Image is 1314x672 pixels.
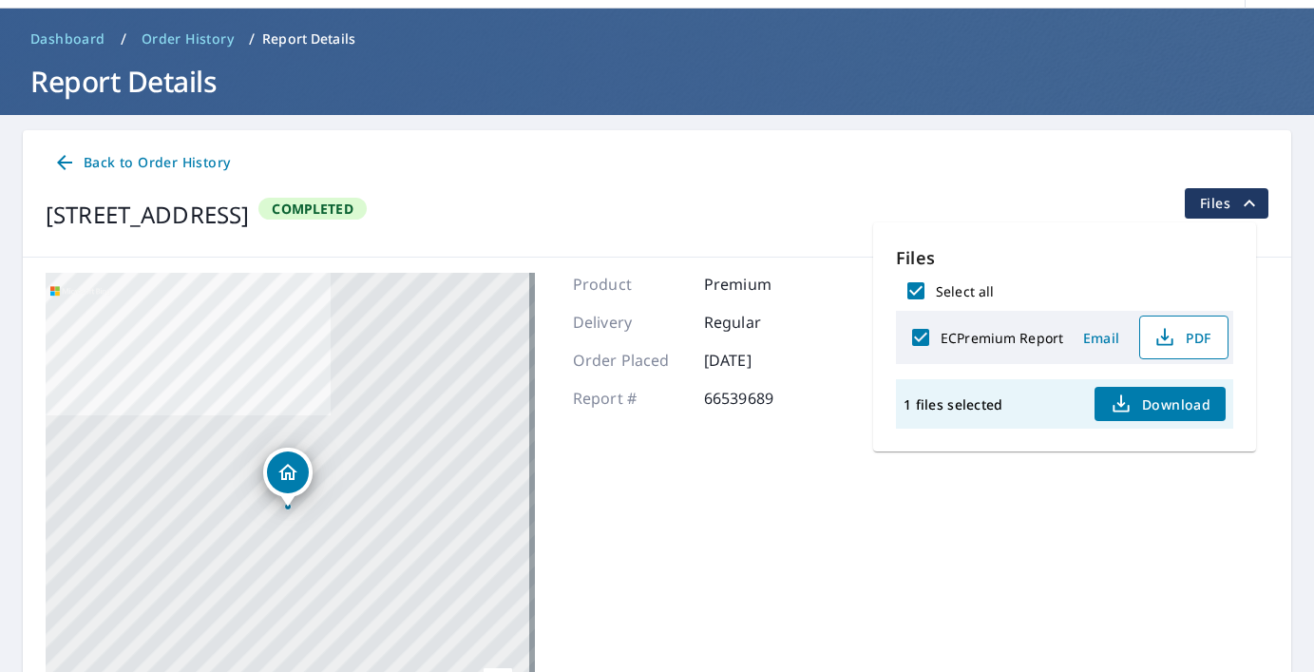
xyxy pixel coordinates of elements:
[142,29,234,48] span: Order History
[704,349,818,372] p: [DATE]
[1071,323,1132,353] button: Email
[704,311,818,334] p: Regular
[121,28,126,50] li: /
[1078,329,1124,347] span: Email
[134,24,241,54] a: Order History
[573,311,687,334] p: Delivery
[1200,192,1261,215] span: Files
[30,29,105,48] span: Dashboard
[941,329,1063,347] label: ECPremium Report
[1184,188,1268,219] button: filesDropdownBtn-66539689
[46,145,238,181] a: Back to Order History
[904,395,1002,413] p: 1 files selected
[23,24,113,54] a: Dashboard
[936,282,994,300] label: Select all
[896,245,1233,271] p: Files
[573,273,687,296] p: Product
[53,151,230,175] span: Back to Order History
[1152,326,1212,349] span: PDF
[46,198,249,232] div: [STREET_ADDRESS]
[573,349,687,372] p: Order Placed
[704,387,818,410] p: 66539689
[249,28,255,50] li: /
[262,29,355,48] p: Report Details
[1095,387,1226,421] button: Download
[23,62,1291,101] h1: Report Details
[704,273,818,296] p: Premium
[260,200,364,218] span: Completed
[23,24,1291,54] nav: breadcrumb
[263,448,313,507] div: Dropped pin, building 1, Residential property, 858 Boatswain Way Annapolis, MD 21401
[573,387,687,410] p: Report #
[1139,316,1228,359] button: PDF
[1110,393,1210,415] span: Download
